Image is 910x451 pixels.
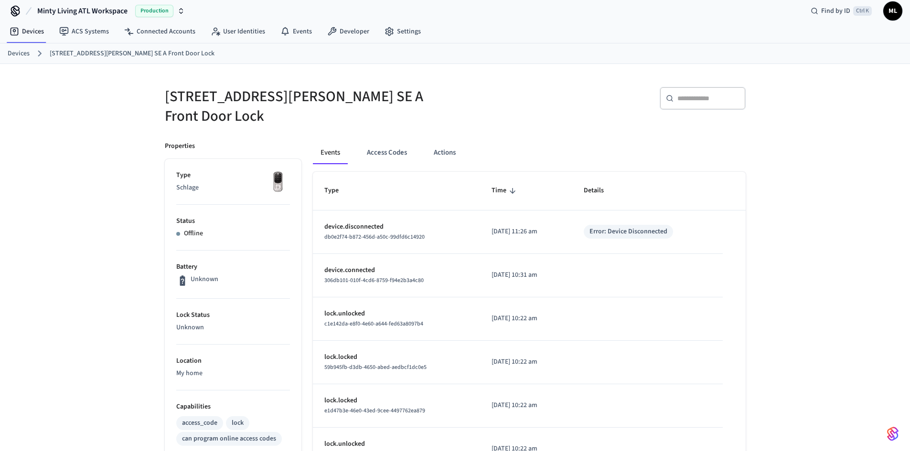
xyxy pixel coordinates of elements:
h5: [STREET_ADDRESS][PERSON_NAME] SE A Front Door Lock [165,87,450,126]
a: Devices [8,49,30,59]
p: Offline [184,229,203,239]
span: Details [584,183,616,198]
span: c1e142da-e8f0-4e60-a644-fed63a8097b4 [324,320,423,328]
a: Developer [320,23,377,40]
p: Status [176,216,290,226]
div: lock [232,418,244,428]
p: lock.locked [324,352,469,362]
div: Find by IDCtrl K [803,2,879,20]
span: Find by ID [821,6,850,16]
p: [DATE] 10:22 am [492,400,561,410]
p: [DATE] 10:22 am [492,357,561,367]
div: can program online access codes [182,434,276,444]
p: Capabilities [176,402,290,412]
span: Production [135,5,173,17]
p: lock.locked [324,396,469,406]
p: Battery [176,262,290,272]
img: SeamLogoGradient.69752ec5.svg [887,426,899,441]
span: Type [324,183,351,198]
p: Type [176,170,290,180]
span: 59b945fb-d3db-4650-abed-aedbcf1dc0e5 [324,363,427,371]
p: device.connected [324,265,469,275]
div: ant example [313,141,746,164]
p: Unknown [191,274,218,284]
p: [DATE] 10:31 am [492,270,561,280]
img: Yale Assure Touchscreen Wifi Smart Lock, Satin Nickel, Front [266,170,290,194]
a: Settings [377,23,428,40]
p: My home [176,368,290,378]
div: Error: Device Disconnected [589,227,667,237]
button: Access Codes [359,141,415,164]
a: Events [273,23,320,40]
p: [DATE] 10:22 am [492,314,561,324]
p: Location [176,356,290,366]
button: ML [883,1,902,21]
p: Schlage [176,183,290,193]
a: ACS Systems [52,23,117,40]
p: Properties [165,141,195,151]
span: Ctrl K [853,6,872,16]
span: Minty Living ATL Workspace [37,5,128,17]
span: e1d47b3e-46e0-43ed-9cee-4497762ea879 [324,407,425,415]
div: access_code [182,418,217,428]
button: Actions [426,141,463,164]
a: Connected Accounts [117,23,203,40]
span: db0e2f74-b872-456d-a50c-99dfd6c14920 [324,233,425,241]
button: Events [313,141,348,164]
span: 306db101-010f-4cd6-8759-f94e2b3a4c80 [324,276,424,284]
p: lock.unlocked [324,309,469,319]
a: Devices [2,23,52,40]
p: [DATE] 11:26 am [492,227,561,237]
p: lock.unlocked [324,439,469,449]
span: Time [492,183,519,198]
p: device.disconnected [324,222,469,232]
span: ML [884,2,901,20]
p: Lock Status [176,310,290,320]
a: User Identities [203,23,273,40]
p: Unknown [176,323,290,333]
a: [STREET_ADDRESS][PERSON_NAME] SE A Front Door Lock [50,49,214,59]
